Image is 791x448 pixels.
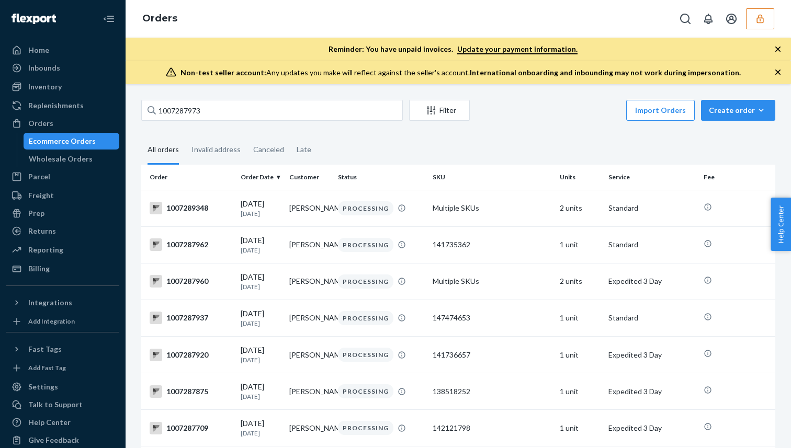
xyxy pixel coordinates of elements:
div: PROCESSING [338,274,393,289]
td: 1 unit [556,410,604,446]
div: Home [28,45,49,55]
td: [PERSON_NAME] [285,190,334,226]
p: [DATE] [241,209,281,218]
p: Reminder: You have unpaid invoices. [329,44,578,54]
div: [DATE] [241,382,281,401]
input: Search orders [141,100,403,121]
td: Multiple SKUs [428,190,555,226]
div: Prep [28,208,44,219]
a: Home [6,42,119,59]
th: Order [141,165,236,190]
p: Expedited 3 Day [608,276,695,286]
a: Reporting [6,242,119,258]
a: Orders [6,115,119,132]
div: Talk to Support [28,399,83,410]
div: [DATE] [241,272,281,291]
a: Parcel [6,168,119,185]
button: Open notifications [698,8,719,29]
div: 142121798 [433,423,551,433]
div: [DATE] [241,199,281,218]
div: 1007287962 [150,238,232,251]
div: 1007287875 [150,385,232,398]
td: 1 unit [556,337,604,373]
div: Ecommerce Orders [29,136,96,146]
div: 147474653 [433,313,551,323]
td: 2 units [556,263,604,300]
div: Add Integration [28,317,75,326]
a: Ecommerce Orders [24,133,120,150]
button: Open Search Box [675,8,696,29]
div: Inventory [28,82,62,92]
div: PROCESSING [338,384,393,398]
div: Fast Tags [28,344,62,354]
div: All orders [148,136,179,165]
div: 141735362 [433,239,551,250]
div: 1007289348 [150,202,232,214]
p: Expedited 3 Day [608,386,695,397]
div: [DATE] [241,308,281,328]
th: SKU [428,165,555,190]
div: PROCESSING [338,421,393,435]
div: Inbounds [28,63,60,73]
p: [DATE] [241,246,281,255]
div: Filter [410,105,469,116]
div: Replenishments [28,100,84,111]
div: Invalid address [191,136,241,163]
div: Create order [709,105,767,116]
div: Canceled [253,136,284,163]
a: Talk to Support [6,396,119,413]
th: Fee [699,165,775,190]
div: 141736657 [433,350,551,360]
div: Customer [289,173,330,181]
div: Reporting [28,245,63,255]
span: Non-test seller account: [180,68,266,77]
a: Prep [6,205,119,222]
div: PROCESSING [338,311,393,325]
div: Freight [28,190,54,201]
p: [DATE] [241,355,281,364]
div: 1007287937 [150,312,232,324]
div: Billing [28,263,50,274]
th: Status [334,165,429,190]
a: Replenishments [6,97,119,114]
p: Standard [608,203,695,213]
td: [PERSON_NAME] [285,373,334,410]
p: Expedited 3 Day [608,350,695,360]
div: Orders [28,118,53,129]
div: [DATE] [241,235,281,255]
p: [DATE] [241,319,281,328]
button: Help Center [771,198,791,251]
a: Freight [6,187,119,204]
a: Inbounds [6,60,119,76]
div: Any updates you make will reflect against the seller's account. [180,67,741,78]
div: 138518252 [433,386,551,397]
div: 1007287960 [150,275,232,288]
div: PROCESSING [338,238,393,252]
button: Integrations [6,294,119,311]
div: Parcel [28,171,50,182]
th: Order Date [236,165,285,190]
button: Open account menu [721,8,742,29]
button: Fast Tags [6,341,119,358]
td: [PERSON_NAME] [285,337,334,373]
div: Wholesale Orders [29,154,93,164]
td: [PERSON_NAME] [285,410,334,446]
div: Settings [28,382,58,392]
th: Service [604,165,699,190]
td: 1 unit [556,226,604,263]
td: Multiple SKUs [428,263,555,300]
a: Orders [142,13,177,24]
td: [PERSON_NAME] [285,263,334,300]
a: Update your payment information. [457,44,578,54]
button: Filter [409,100,470,121]
button: Create order [701,100,775,121]
a: Help Center [6,414,119,431]
div: PROCESSING [338,201,393,215]
p: [DATE] [241,429,281,438]
div: 1007287709 [150,422,232,434]
div: Help Center [28,417,71,428]
div: 1007287920 [150,349,232,361]
a: Wholesale Orders [24,151,120,167]
span: International onboarding and inbounding may not work during impersonation. [470,68,741,77]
